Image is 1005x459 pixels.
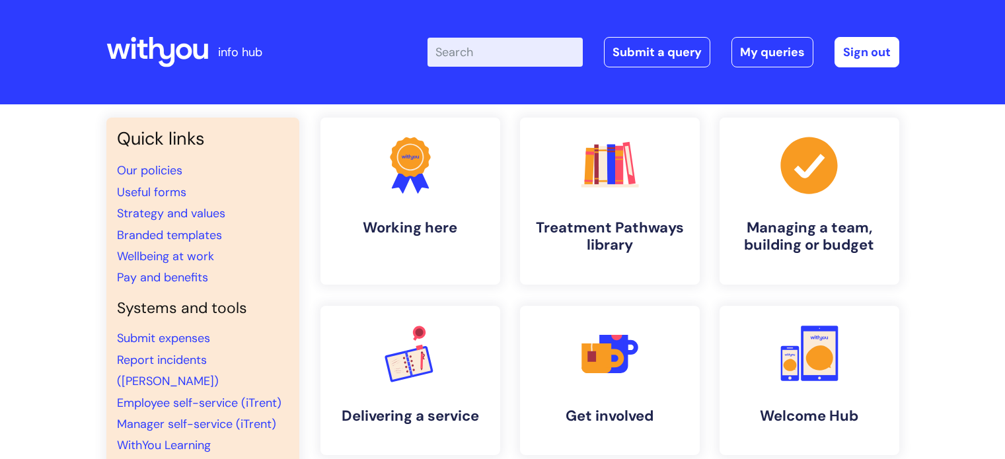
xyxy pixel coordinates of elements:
h4: Get involved [531,407,689,425]
a: Branded templates [117,227,222,243]
a: Submit a query [604,37,710,67]
p: info hub [218,42,262,63]
a: Strategy and values [117,205,225,221]
h3: Quick links [117,128,289,149]
a: Submit expenses [117,330,210,346]
a: Manager self-service (iTrent) [117,416,276,432]
a: Our policies [117,162,182,178]
a: Welcome Hub [720,306,899,455]
a: Pay and benefits [117,269,208,285]
a: Treatment Pathways library [520,118,700,285]
a: Useful forms [117,184,186,200]
a: My queries [731,37,813,67]
h4: Welcome Hub [730,407,889,425]
h4: Systems and tools [117,299,289,318]
div: | - [428,37,899,67]
a: Report incidents ([PERSON_NAME]) [117,352,219,389]
a: Working here [320,118,500,285]
a: Managing a team, building or budget [720,118,899,285]
a: Get involved [520,306,700,455]
a: Delivering a service [320,306,500,455]
a: Employee self-service (iTrent) [117,395,281,411]
h4: Managing a team, building or budget [730,219,889,254]
a: WithYou Learning [117,437,211,453]
input: Search [428,38,583,67]
h4: Working here [331,219,490,236]
a: Wellbeing at work [117,248,214,264]
h4: Delivering a service [331,407,490,425]
h4: Treatment Pathways library [531,219,689,254]
a: Sign out [835,37,899,67]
